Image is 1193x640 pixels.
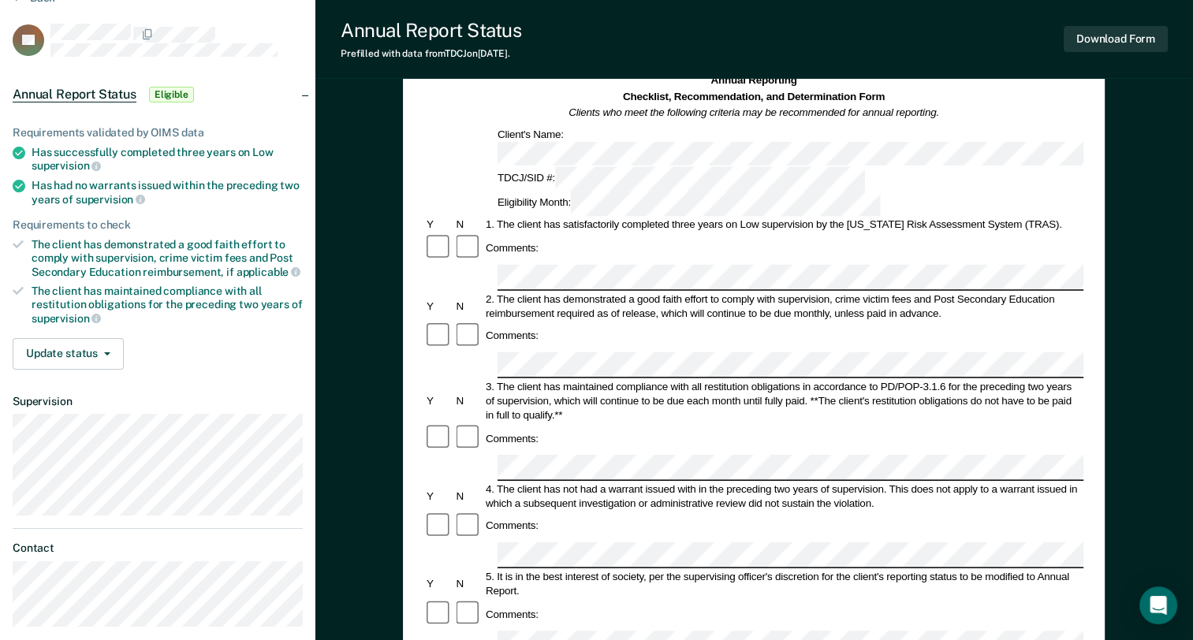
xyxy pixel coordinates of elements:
div: N [454,577,483,591]
div: 3. The client has maintained compliance with all restitution obligations in accordance to PD/POP-... [483,379,1083,422]
div: Y [424,299,453,313]
span: supervision [32,159,101,172]
dt: Contact [13,541,303,555]
span: Annual Report Status [13,87,136,102]
div: N [454,393,483,407]
div: Comments: [483,431,541,445]
div: Comments: [483,607,541,621]
div: Y [424,393,453,407]
div: N [454,489,483,503]
div: Y [424,577,453,591]
div: 1. The client has satisfactorily completed three years on Low supervision by the [US_STATE] Risk ... [483,218,1083,232]
strong: Annual Reporting [711,75,797,87]
div: N [454,299,483,313]
div: Has successfully completed three years on Low [32,146,303,173]
strong: Checklist, Recommendation, and Determination Form [623,91,885,102]
div: TDCJ/SID #: [495,167,867,192]
div: Eligibility Month: [495,192,883,216]
div: Y [424,218,453,232]
div: Comments: [483,241,541,255]
div: Open Intercom Messenger [1139,586,1177,624]
div: Has had no warrants issued within the preceding two years of [32,179,303,206]
em: Clients who meet the following criteria may be recommended for annual reporting. [569,106,940,118]
div: Comments: [483,519,541,533]
dt: Supervision [13,395,303,408]
span: applicable [237,266,300,278]
div: Requirements to check [13,218,303,232]
button: Update status [13,338,124,370]
div: 5. It is in the best interest of society, per the supervising officer's discretion for the client... [483,570,1083,598]
span: supervision [76,193,145,206]
div: Annual Report Status [341,19,521,42]
div: Requirements validated by OIMS data [13,126,303,140]
div: The client has demonstrated a good faith effort to comply with supervision, crime victim fees and... [32,238,303,278]
button: Download Form [1064,26,1168,52]
span: supervision [32,312,101,325]
div: 2. The client has demonstrated a good faith effort to comply with supervision, crime victim fees ... [483,292,1083,320]
div: 4. The client has not had a warrant issued with in the preceding two years of supervision. This d... [483,482,1083,510]
span: Eligible [149,87,194,102]
div: N [454,218,483,232]
div: The client has maintained compliance with all restitution obligations for the preceding two years of [32,285,303,325]
div: Comments: [483,329,541,343]
div: Y [424,489,453,503]
div: Prefilled with data from TDCJ on [DATE] . [341,48,521,59]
